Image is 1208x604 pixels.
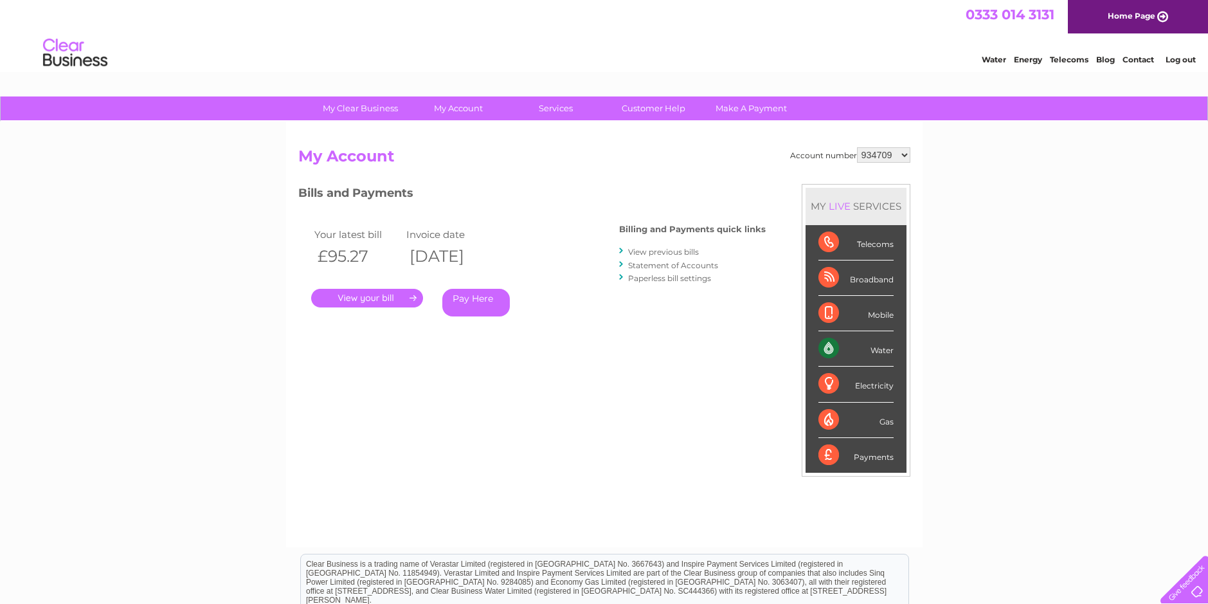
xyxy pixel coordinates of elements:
[1050,55,1088,64] a: Telecoms
[298,184,766,206] h3: Bills and Payments
[1014,55,1042,64] a: Energy
[818,331,894,367] div: Water
[1122,55,1154,64] a: Contact
[311,226,404,243] td: Your latest bill
[628,261,718,270] a: Statement of Accounts
[503,96,609,120] a: Services
[818,438,894,473] div: Payments
[698,96,804,120] a: Make A Payment
[826,200,853,212] div: LIVE
[818,403,894,438] div: Gas
[42,33,108,73] img: logo.png
[818,225,894,261] div: Telecoms
[1166,55,1196,64] a: Log out
[806,188,906,224] div: MY SERVICES
[818,367,894,402] div: Electricity
[628,247,699,257] a: View previous bills
[790,147,910,163] div: Account number
[301,7,908,62] div: Clear Business is a trading name of Verastar Limited (registered in [GEOGRAPHIC_DATA] No. 3667643...
[442,289,510,316] a: Pay Here
[311,289,423,307] a: .
[628,273,711,283] a: Paperless bill settings
[818,296,894,331] div: Mobile
[298,147,910,172] h2: My Account
[600,96,707,120] a: Customer Help
[1096,55,1115,64] a: Blog
[403,226,496,243] td: Invoice date
[307,96,413,120] a: My Clear Business
[619,224,766,234] h4: Billing and Payments quick links
[405,96,511,120] a: My Account
[966,6,1054,23] a: 0333 014 3131
[311,243,404,270] th: £95.27
[818,261,894,296] div: Broadband
[982,55,1006,64] a: Water
[403,243,496,270] th: [DATE]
